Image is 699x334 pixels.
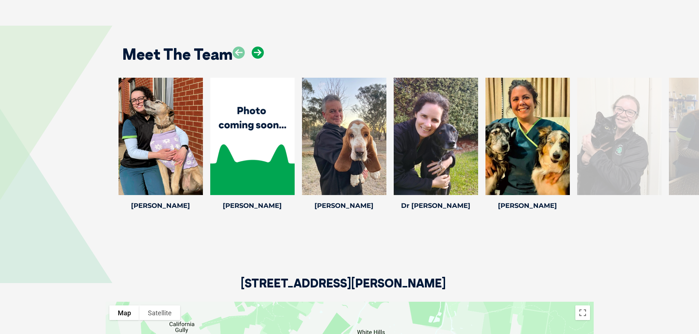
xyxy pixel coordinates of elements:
[241,277,446,302] h2: [STREET_ADDRESS][PERSON_NAME]
[139,305,180,320] button: Show satellite imagery
[109,305,139,320] button: Show street map
[210,202,295,209] h4: [PERSON_NAME]
[575,305,590,320] button: Toggle fullscreen view
[485,202,570,209] h4: [PERSON_NAME]
[119,202,203,209] h4: [PERSON_NAME]
[122,47,233,62] h2: Meet The Team
[302,202,386,209] h4: [PERSON_NAME]
[394,202,478,209] h4: Dr [PERSON_NAME]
